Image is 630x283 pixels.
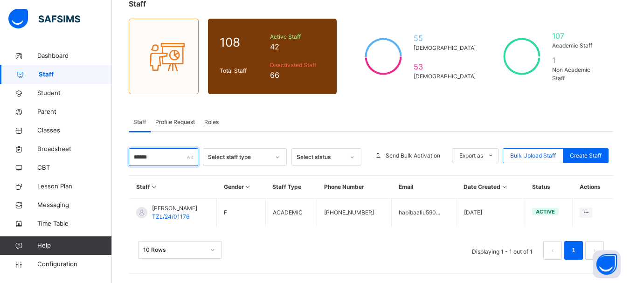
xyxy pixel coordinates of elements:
[459,152,483,160] span: Export as
[543,241,562,260] li: 上一页
[37,163,112,173] span: CBT
[270,41,325,52] span: 42
[543,241,562,260] button: prev page
[569,244,578,256] a: 1
[37,51,112,61] span: Dashboard
[150,183,158,190] i: Sort in Ascending Order
[37,260,111,269] span: Configuration
[37,219,112,228] span: Time Table
[8,9,80,28] img: safsims
[265,176,317,199] th: Staff Type
[593,250,621,278] button: Open asap
[152,204,197,213] span: [PERSON_NAME]
[564,241,583,260] li: 1
[552,66,602,83] span: Non Academic Staff
[457,176,525,199] th: Date Created
[265,199,317,227] td: ACADEMIC
[204,118,219,126] span: Roles
[457,199,525,227] td: [DATE]
[37,241,111,250] span: Help
[143,246,205,254] div: 10 Rows
[465,241,540,260] li: Displaying 1 - 1 out of 1
[152,213,189,220] span: TZL/24/01176
[510,152,556,160] span: Bulk Upload Staff
[217,199,265,227] td: F
[585,241,604,260] li: 下一页
[570,152,602,160] span: Create Staff
[37,89,112,98] span: Student
[270,69,325,81] span: 66
[573,176,613,199] th: Actions
[525,176,573,199] th: Status
[552,55,602,66] span: 1
[37,107,112,117] span: Parent
[414,61,476,72] span: 53
[392,176,457,199] th: Email
[585,241,604,260] button: next page
[208,153,270,161] div: Select staff type
[317,199,392,227] td: [PHONE_NUMBER]
[217,64,268,77] div: Total Staff
[37,182,112,191] span: Lesson Plan
[270,61,325,69] span: Deactivated Staff
[244,183,252,190] i: Sort in Ascending Order
[552,30,602,41] span: 107
[414,33,476,44] span: 55
[133,118,146,126] span: Staff
[37,145,112,154] span: Broadsheet
[414,44,476,52] span: [DEMOGRAPHIC_DATA]
[386,152,440,160] span: Send Bulk Activation
[217,176,265,199] th: Gender
[552,41,602,50] span: Academic Staff
[536,208,555,215] span: active
[392,199,457,227] td: habibaaliu590...
[220,33,265,51] span: 108
[37,126,112,135] span: Classes
[37,200,112,210] span: Messaging
[155,118,195,126] span: Profile Request
[297,153,344,161] div: Select status
[414,72,476,81] span: [DEMOGRAPHIC_DATA]
[317,176,392,199] th: Phone Number
[500,183,508,190] i: Sort in Ascending Order
[129,176,217,199] th: Staff
[39,70,112,79] span: Staff
[270,33,325,41] span: Active Staff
